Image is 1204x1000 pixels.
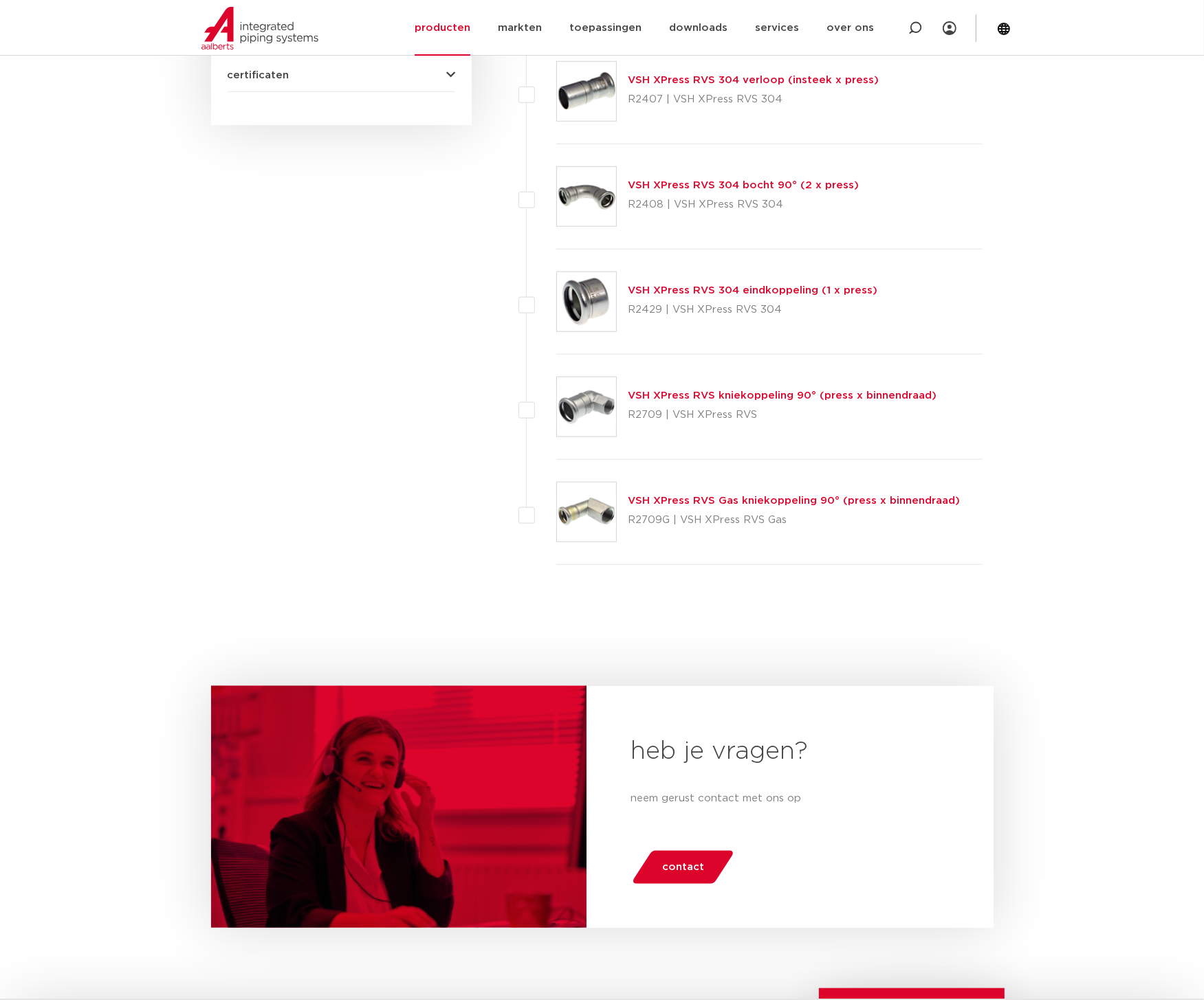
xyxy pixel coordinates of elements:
[557,482,616,542] img: Thumbnail for VSH XPress RVS Gas kniekoppeling 90° (press x binnendraad)
[628,180,859,190] a: VSH XPress RVS 304 bocht 90° (2 x press)
[628,390,937,401] a: VSH XPress RVS kniekoppeling 90° (press x binnendraad)
[631,735,950,768] h2: heb je vragen?
[628,194,859,216] p: R2408 | VSH XPress RVS 304
[628,404,937,426] p: R2709 | VSH XPress RVS
[628,285,877,296] a: VSH XPress RVS 304 eindkoppeling (1 x press)
[628,89,879,111] p: R2407 | VSH XPress RVS 304
[557,62,616,121] img: Thumbnail for VSH XPress RVS 304 verloop (insteek x press)
[228,70,289,80] span: certificaten
[662,856,704,878] span: contact
[557,377,616,436] img: Thumbnail for VSH XPress RVS kniekoppeling 90° (press x binnendraad)
[557,167,616,226] img: Thumbnail for VSH XPress RVS 304 bocht 90° (2 x press)
[628,496,960,506] a: VSH XPress RVS Gas kniekoppeling 90° (press x binnendraad)
[628,75,879,85] a: VSH XPress RVS 304 verloop (insteek x press)
[228,70,455,80] button: certificaten
[631,790,950,807] p: neem gerust contact met ons op
[631,851,735,884] a: contact
[628,509,960,531] p: R2709G | VSH XPress RVS Gas
[628,299,877,321] p: R2429 | VSH XPress RVS 304
[557,272,616,331] img: Thumbnail for VSH XPress RVS 304 eindkoppeling (1 x press)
